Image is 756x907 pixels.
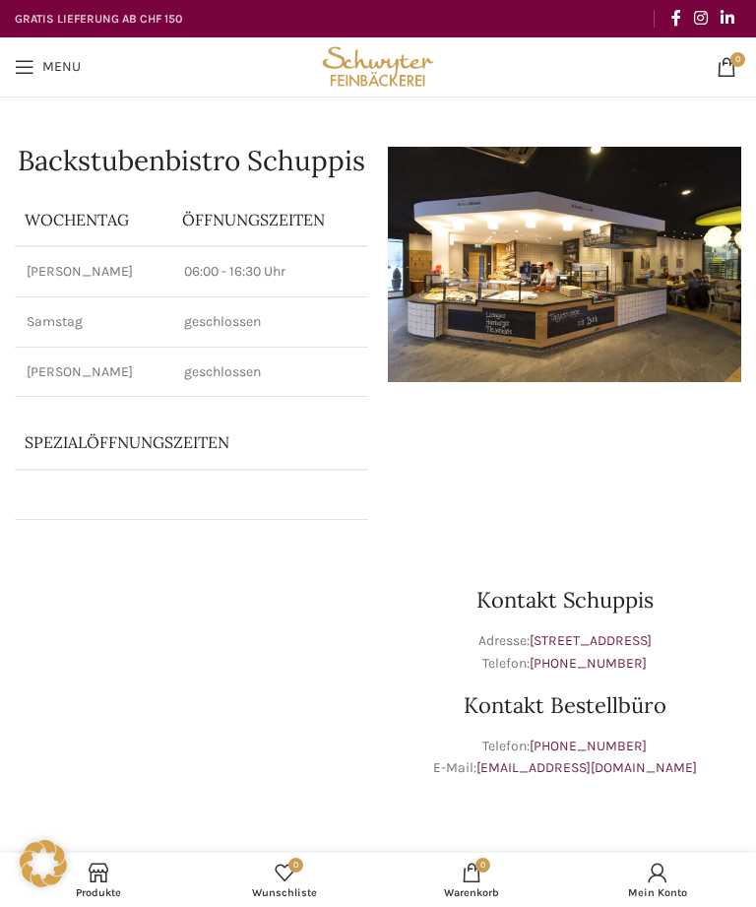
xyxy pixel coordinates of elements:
p: Wochentag [25,209,162,230]
p: Samstag [27,312,160,332]
img: Bäckerei Schwyter [318,37,439,97]
a: [PHONE_NUMBER] [530,655,647,672]
div: My cart [378,858,565,902]
span: Menu [42,60,81,74]
a: 0 Warenkorb [378,858,565,902]
a: Site logo [318,57,439,74]
p: Adresse: Telefon: [388,630,741,675]
iframe: schwyter schuppis [15,540,368,835]
div: Meine Wunschliste [192,858,379,902]
a: Facebook social link [664,3,687,33]
a: Open mobile menu [5,47,91,87]
a: [PHONE_NUMBER] [530,738,647,754]
span: 0 [288,858,303,873]
a: [EMAIL_ADDRESS][DOMAIN_NAME] [476,759,697,776]
span: 0 [730,52,745,67]
h3: Kontakt Bestellbüro [388,694,741,716]
a: [STREET_ADDRESS] [530,632,652,649]
p: geschlossen [184,312,356,332]
a: Instagram social link [687,3,714,33]
span: Wunschliste [202,886,369,899]
h3: Kontakt Schuppis [388,589,741,611]
p: Telefon: E-Mail: [388,736,741,780]
span: Mein Konto [575,886,742,899]
p: ÖFFNUNGSZEITEN [182,209,358,230]
a: Produkte [5,858,192,902]
h1: Backstubenbistro Schuppis [15,147,368,174]
span: Produkte [15,886,182,899]
a: 0 Wunschliste [192,858,379,902]
p: [PERSON_NAME] [27,262,160,282]
span: Warenkorb [388,886,555,899]
a: Linkedin social link [715,3,741,33]
p: 06:00 - 16:30 Uhr [184,262,356,282]
p: geschlossen [184,362,356,382]
p: Spezialöffnungszeiten [25,431,300,453]
span: 0 [475,858,490,873]
p: [PERSON_NAME] [27,362,160,382]
a: Mein Konto [565,858,752,902]
a: 0 [707,47,746,87]
strong: GRATIS LIEFERUNG AB CHF 150 [15,12,182,26]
